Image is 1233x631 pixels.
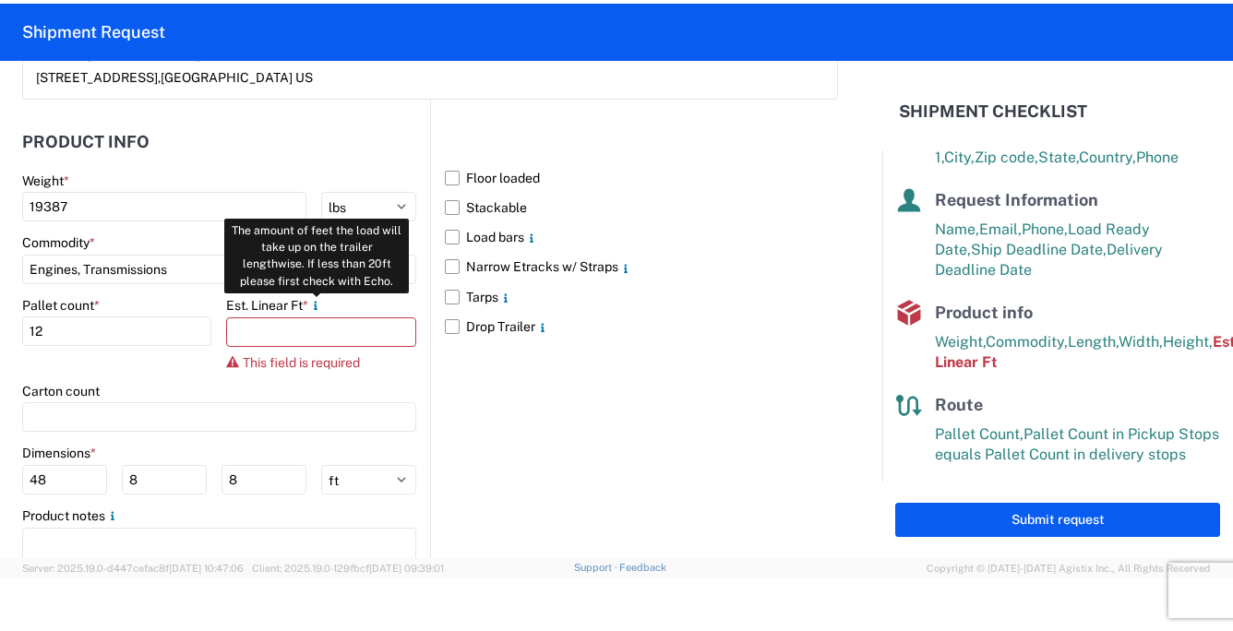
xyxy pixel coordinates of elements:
[1119,333,1163,351] span: Width,
[445,222,838,252] label: Load bars
[22,133,150,151] h2: Product Info
[221,465,306,494] input: H
[369,563,444,574] span: [DATE] 09:39:01
[619,562,666,573] a: Feedback
[574,562,620,573] a: Support
[935,395,983,414] span: Route
[122,465,207,494] input: W
[22,297,100,314] label: Pallet count
[975,149,1038,166] span: Zip code,
[979,220,1022,238] span: Email,
[899,101,1087,123] h2: Shipment Checklist
[1068,333,1119,351] span: Length,
[935,190,1098,209] span: Request Information
[22,173,69,189] label: Weight
[935,303,1033,322] span: Product info
[1022,220,1068,238] span: Phone,
[22,445,96,461] label: Dimensions
[986,333,1068,351] span: Commodity,
[927,560,1211,577] span: Copyright © [DATE]-[DATE] Agistix Inc., All Rights Reserved
[935,425,1219,463] span: Pallet Count in Pickup Stops equals Pallet Count in delivery stops
[445,282,838,312] label: Tarps
[140,47,254,62] span: (LKQ Corporation)
[445,163,838,193] label: Floor loaded
[935,220,979,238] span: Name,
[935,425,1024,443] span: Pallet Count,
[36,70,161,85] span: [STREET_ADDRESS],
[1163,333,1213,351] span: Height,
[895,503,1220,537] button: Submit request
[1079,149,1136,166] span: Country,
[252,563,444,574] span: Client: 2025.19.0-129fbcf
[445,312,838,341] label: Drop Trailer
[1038,149,1079,166] span: State,
[22,563,244,574] span: Server: 2025.19.0-d447cefac8f
[22,507,120,524] label: Product notes
[161,70,313,85] span: [GEOGRAPHIC_DATA] US
[22,383,100,399] label: Carton count
[169,563,244,574] span: [DATE] 10:47:06
[243,355,360,370] span: This field is required
[944,149,975,166] span: City,
[22,465,107,494] input: L
[1136,149,1179,166] span: Phone
[935,333,986,351] span: Weight,
[36,47,254,62] strong: LKQ Corporation
[971,241,1107,258] span: Ship Deadline Date,
[445,252,838,281] label: Narrow Etracks w/ Straps
[226,297,323,314] label: Est. Linear Ft
[445,193,838,222] label: Stackable
[22,21,165,43] h2: Shipment Request
[22,234,95,251] label: Commodity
